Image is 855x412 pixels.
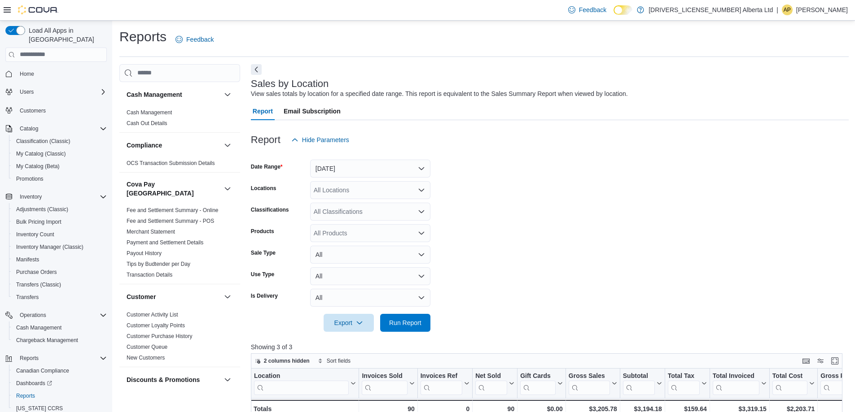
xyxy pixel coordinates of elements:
p: | [776,4,778,15]
button: Keyboard shortcuts [801,356,811,366]
span: Users [20,88,34,95]
button: Display options [815,356,826,366]
span: Merchant Statement [127,228,175,235]
span: Payment and Settlement Details [127,239,203,246]
button: All [310,267,430,285]
span: Classification (Classic) [16,138,70,145]
span: Feedback [579,5,606,14]
button: Adjustments (Classic) [9,203,110,216]
span: Chargeback Management [13,335,107,346]
div: Net Sold [475,372,507,395]
div: Total Tax [668,372,700,395]
a: Dashboards [9,377,110,390]
h3: Compliance [127,141,162,150]
button: Inventory Count [9,228,110,241]
span: Fee and Settlement Summary - POS [127,217,214,225]
span: Canadian Compliance [16,367,69,374]
span: Operations [16,310,107,321]
button: Promotions [9,173,110,185]
span: Export [329,314,368,332]
h3: Sales by Location [251,78,329,89]
span: Canadian Compliance [13,365,107,376]
div: Cova Pay [GEOGRAPHIC_DATA] [119,205,240,284]
a: Merchant Statement [127,229,175,235]
span: [US_STATE] CCRS [16,405,63,412]
a: Classification (Classic) [13,136,74,147]
a: Inventory Manager (Classic) [13,242,87,252]
h3: Customer [127,292,156,301]
span: Home [20,70,34,78]
a: Cash Management [13,322,65,333]
a: Feedback [172,30,217,48]
span: Catalog [20,125,38,132]
button: Inventory [2,191,110,203]
button: Cash Management [9,321,110,334]
span: My Catalog (Classic) [13,148,107,159]
img: Cova [18,5,58,14]
div: Compliance [119,158,240,172]
button: Purchase Orders [9,266,110,278]
button: Sort fields [314,356,354,366]
a: Cash Out Details [127,120,167,126]
button: Operations [16,310,50,321]
input: Dark Mode [614,5,632,15]
span: Inventory Count [16,231,54,238]
button: Cova Pay [GEOGRAPHIC_DATA] [222,183,233,194]
button: My Catalog (Classic) [9,147,110,160]
p: Showing 3 of 3 [251,343,849,351]
span: Transfers [16,294,39,301]
button: Home [2,67,110,80]
button: Compliance [127,141,220,150]
button: Gross Sales [569,372,617,395]
span: Users [16,87,107,97]
a: Customer Purchase History [127,333,193,339]
div: Amanda Pedersen [782,4,793,15]
h3: Cash Management [127,90,182,99]
button: Discounts & Promotions [127,375,220,384]
div: Gift Card Sales [520,372,556,395]
button: Inventory Manager (Classic) [9,241,110,253]
div: Subtotal [623,372,655,395]
span: New Customers [127,354,165,361]
span: Promotions [13,173,107,184]
div: Location [254,372,349,381]
button: Customer [222,291,233,302]
span: Customers [20,107,46,114]
a: Transfers (Classic) [13,279,65,290]
a: Transaction Details [127,272,172,278]
a: Home [16,69,38,79]
button: [DATE] [310,160,430,178]
span: Feedback [186,35,214,44]
a: Cash Management [127,109,172,116]
span: Reports [16,392,35,399]
button: Invoices Sold [362,372,414,395]
div: Net Sold [475,372,507,381]
button: Customers [2,104,110,117]
a: Inventory Count [13,229,58,240]
span: My Catalog (Classic) [16,150,66,157]
span: Report [253,102,273,120]
span: Adjustments (Classic) [16,206,68,213]
a: Tips by Budtender per Day [127,261,190,267]
span: Manifests [16,256,39,263]
span: Hide Parameters [302,135,349,144]
button: Export [324,314,374,332]
span: My Catalog (Beta) [16,163,60,170]
div: Total Invoiced [713,372,759,381]
label: Use Type [251,271,274,278]
button: Net Sold [475,372,514,395]
span: Run Report [389,318,421,327]
span: Customer Activity List [127,311,178,318]
button: Gift Cards [520,372,563,395]
div: Invoices Ref [420,372,462,395]
div: Customer [119,309,240,367]
a: Reports [13,390,39,401]
span: Reports [13,390,107,401]
label: Classifications [251,206,289,213]
div: View sales totals by location for a specified date range. This report is equivalent to the Sales ... [251,89,628,99]
button: All [310,289,430,307]
p: [PERSON_NAME] [796,4,848,15]
button: Open list of options [418,186,425,194]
